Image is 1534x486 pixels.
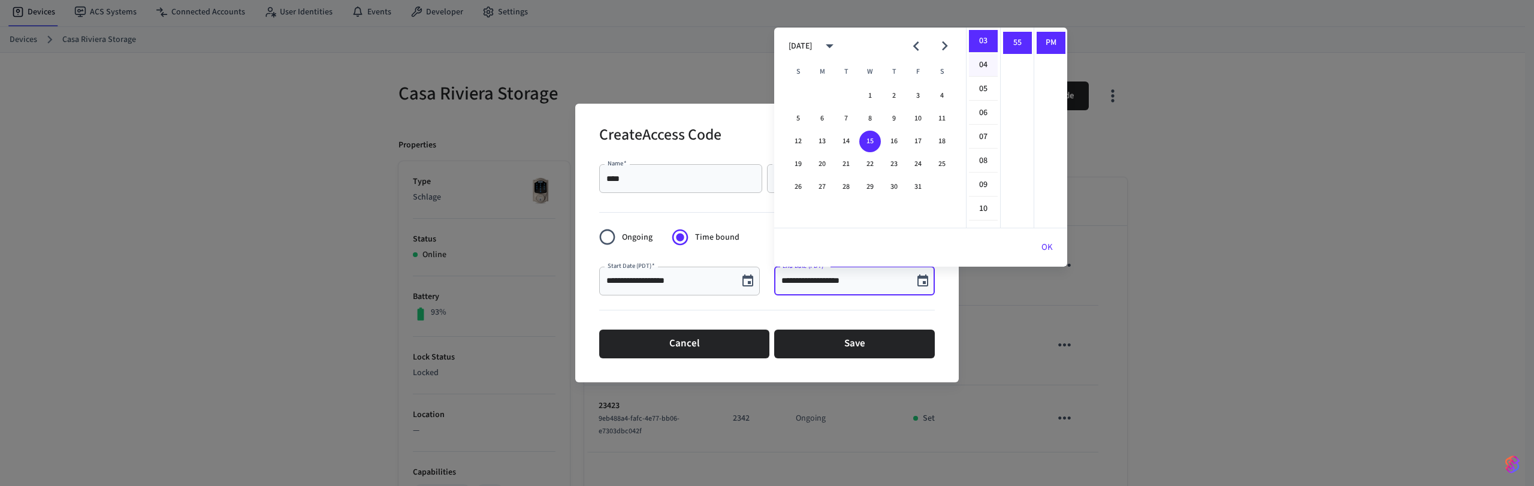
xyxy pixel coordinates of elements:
[1034,28,1067,228] ul: Select meridiem
[969,54,998,77] li: 4 hours
[622,231,653,244] span: Ongoing
[883,108,905,129] button: 9
[835,131,857,152] button: 14
[969,198,998,221] li: 10 hours
[783,261,826,270] label: End Date (PDT)
[787,153,809,175] button: 19
[835,153,857,175] button: 21
[835,60,857,84] span: Tuesday
[787,176,809,198] button: 26
[969,126,998,149] li: 7 hours
[931,108,953,129] button: 11
[907,153,929,175] button: 24
[859,108,881,129] button: 8
[969,102,998,125] li: 6 hours
[608,159,627,168] label: Name
[931,153,953,175] button: 25
[931,131,953,152] button: 18
[859,153,881,175] button: 22
[811,176,833,198] button: 27
[883,85,905,107] button: 2
[1027,233,1067,262] button: OK
[907,176,929,198] button: 31
[859,176,881,198] button: 29
[1037,32,1065,54] li: PM
[811,60,833,84] span: Monday
[967,28,1000,228] ul: Select hours
[811,131,833,152] button: 13
[907,131,929,152] button: 17
[835,108,857,129] button: 7
[599,330,769,358] button: Cancel
[931,32,959,60] button: Next month
[969,30,998,53] li: 3 hours
[969,222,998,244] li: 11 hours
[883,176,905,198] button: 30
[1003,32,1032,54] li: 55 minutes
[1505,455,1520,474] img: SeamLogoGradient.69752ec5.svg
[816,32,844,60] button: calendar view is open, switch to year view
[789,40,812,53] div: [DATE]
[1000,28,1034,228] ul: Select minutes
[883,60,905,84] span: Thursday
[859,85,881,107] button: 1
[969,78,998,101] li: 5 hours
[608,261,654,270] label: Start Date (PDT)
[835,176,857,198] button: 28
[787,131,809,152] button: 12
[907,85,929,107] button: 3
[859,60,881,84] span: Wednesday
[787,108,809,129] button: 5
[774,330,935,358] button: Save
[736,269,760,293] button: Choose date, selected date is Oct 15, 2025
[911,269,935,293] button: Choose date, selected date is Oct 15, 2025
[811,108,833,129] button: 6
[902,32,930,60] button: Previous month
[599,118,721,155] h2: Create Access Code
[931,85,953,107] button: 4
[907,60,929,84] span: Friday
[883,131,905,152] button: 16
[883,153,905,175] button: 23
[787,60,809,84] span: Sunday
[907,108,929,129] button: 10
[811,153,833,175] button: 20
[969,150,998,173] li: 8 hours
[859,131,881,152] button: 15
[695,231,739,244] span: Time bound
[969,174,998,197] li: 9 hours
[931,60,953,84] span: Saturday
